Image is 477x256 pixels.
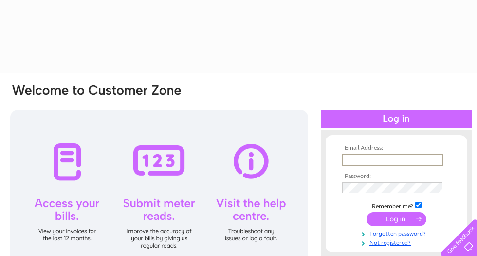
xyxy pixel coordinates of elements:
[340,145,453,152] th: Email Address:
[342,237,453,247] a: Not registered?
[342,228,453,237] a: Forgotten password?
[340,173,453,180] th: Password:
[340,200,453,210] td: Remember me?
[367,212,426,226] input: Submit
